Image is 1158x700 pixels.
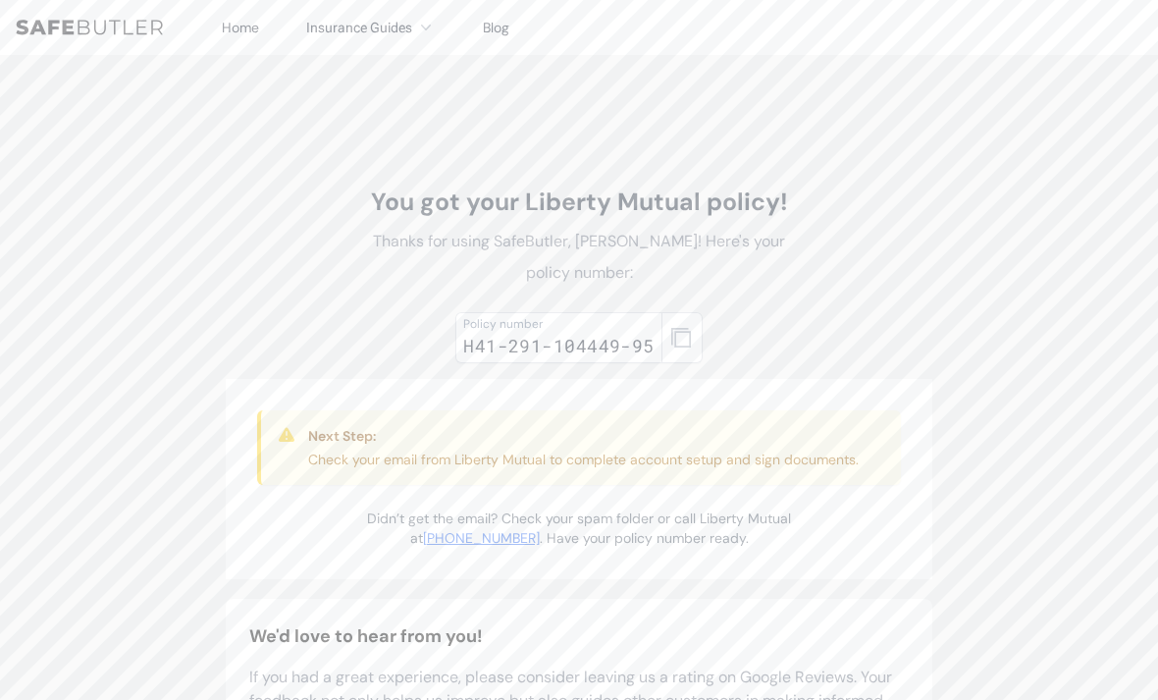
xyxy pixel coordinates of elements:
[359,509,799,548] p: Didn’t get the email? Check your spam folder or call Liberty Mutual at . Have your policy number ...
[306,16,436,39] button: Insurance Guides
[308,450,859,469] p: Check your email from Liberty Mutual to complete account setup and sign documents.
[359,226,799,289] p: Thanks for using SafeButler, [PERSON_NAME]! Here's your policy number:
[463,332,655,359] div: H41-291-104449-95
[16,20,163,35] img: SafeButler Text Logo
[463,316,655,332] div: Policy number
[423,529,540,547] a: [PHONE_NUMBER]
[359,187,799,218] h1: You got your Liberty Mutual policy!
[249,622,909,650] h2: We'd love to hear from you!
[308,426,859,446] h3: Next Step:
[483,19,509,36] a: Blog
[222,19,259,36] a: Home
